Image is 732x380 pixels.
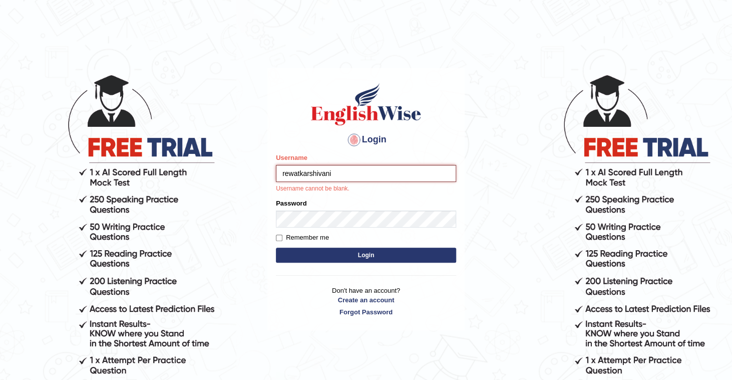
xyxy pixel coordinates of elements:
label: Password [276,199,306,208]
label: Remember me [276,233,329,243]
p: Username cannot be blank. [276,184,456,194]
label: Username [276,153,307,162]
a: Forgot Password [276,307,456,317]
button: Login [276,248,456,263]
p: Don't have an account? [276,286,456,317]
img: Logo of English Wise sign in for intelligent practice with AI [309,82,423,127]
a: Create an account [276,295,456,305]
input: Remember me [276,235,282,241]
h4: Login [276,132,456,148]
